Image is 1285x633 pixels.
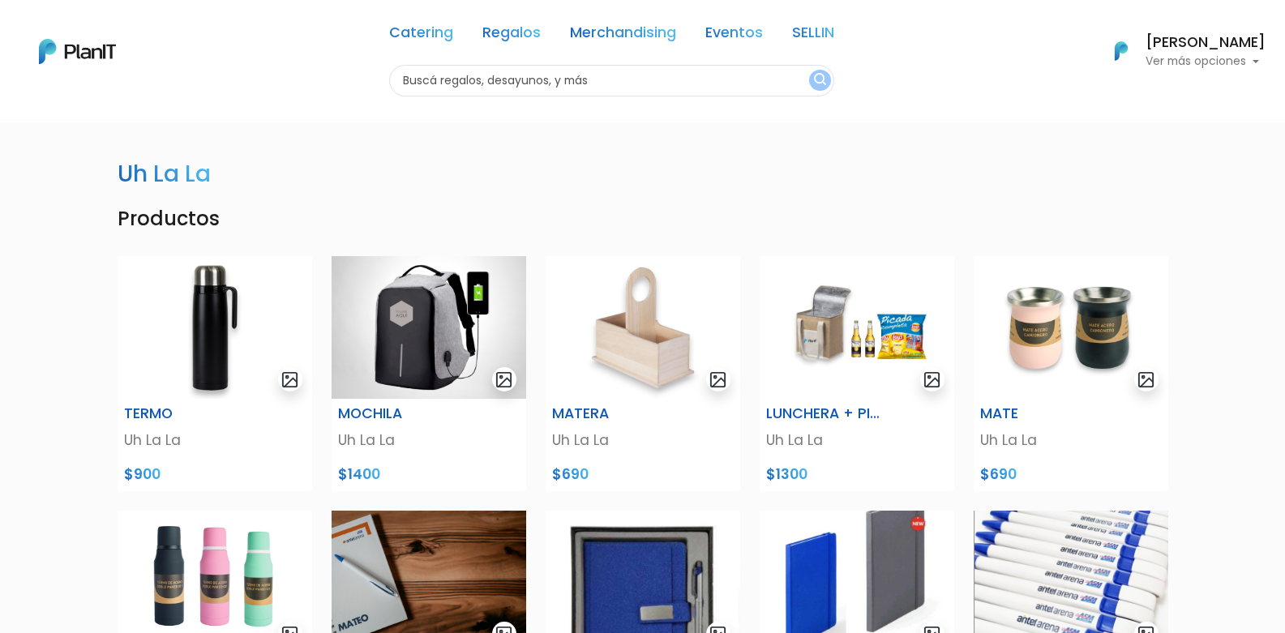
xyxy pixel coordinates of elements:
[760,256,954,399] img: BASF.jpg
[552,405,673,422] h6: MATERA
[389,65,834,96] input: Buscá regalos, desayunos, y más
[546,256,740,399] img: Lunchera_1__1___copia_-Photoroom__98_.jpg
[338,405,459,422] h6: MOCHILA
[974,256,1168,399] img: Lunchera_1__1___copia_-Photoroom__95_.jpg
[750,256,964,491] a: gallery-light LUNCHERA + PICADA Uh La La $1300
[338,430,520,451] p: Uh La La
[1094,30,1266,72] button: PlanIt Logo [PERSON_NAME] Ver más opciones
[124,405,245,422] h6: TERMO
[281,370,299,389] img: gallery-light
[814,73,826,88] img: search_button-432b6d5273f82d61273b3651a40e1bd1b912527efae98b1b7a1b2c0702e16a8d.svg
[964,256,1178,491] a: gallery-light MATE Uh La La $690
[923,370,941,389] img: gallery-light
[118,256,312,399] img: Lunchera_1__1___copia_-Photoroom__92_.jpg
[482,26,541,45] a: Regalos
[980,464,1017,484] span: $690
[118,160,211,188] h3: Uh La La
[39,39,116,64] img: PlanIt Logo
[766,430,948,451] p: Uh La La
[1146,56,1266,67] p: Ver más opciones
[766,464,807,484] span: $1300
[108,256,322,491] a: gallery-light TERMO Uh La La $900
[705,26,763,45] a: Eventos
[709,370,727,389] img: gallery-light
[338,464,380,484] span: $1400
[980,405,1101,422] h6: MATE
[322,256,536,491] a: gallery-light MOCHILA Uh La La $1400
[1146,36,1266,50] h6: [PERSON_NAME]
[108,207,1178,231] h4: Productos
[536,256,750,491] a: gallery-light MATERA Uh La La $690
[980,430,1162,451] p: Uh La La
[766,405,887,422] h6: LUNCHERA + PICADA
[792,26,834,45] a: SELLIN
[552,430,734,451] p: Uh La La
[124,464,161,484] span: $900
[124,430,306,451] p: Uh La La
[1137,370,1155,389] img: gallery-light
[552,464,589,484] span: $690
[570,26,676,45] a: Merchandising
[495,370,513,389] img: gallery-light
[389,26,453,45] a: Catering
[1103,33,1139,69] img: PlanIt Logo
[332,256,526,399] img: WhatsApp_Image_2023-07-11_at_15.21-PhotoRoom.png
